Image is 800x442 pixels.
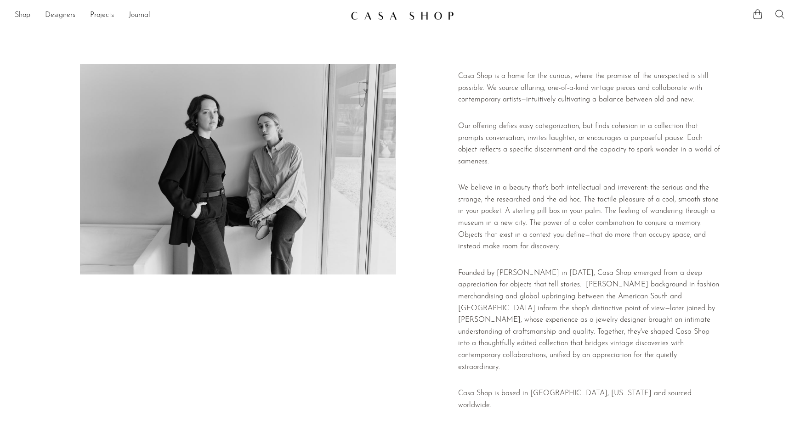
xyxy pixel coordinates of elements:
[15,8,343,23] ul: NEW HEADER MENU
[458,71,720,106] p: Casa Shop is a home for the curious, where the promise of the unexpected is still possible. We so...
[458,388,720,411] p: Casa Shop is based in [GEOGRAPHIC_DATA], [US_STATE] and sourced worldwide.
[458,121,720,168] p: Our offering defies easy categorization, but finds cohesion in a collection that prompts conversa...
[15,8,343,23] nav: Desktop navigation
[129,10,150,22] a: Journal
[458,182,720,253] p: We believe in a beauty that's both intellectual and irreverent: the serious and the strange, the ...
[90,10,114,22] a: Projects
[458,268,720,373] p: Founded by [PERSON_NAME] in [DATE], Casa Shop emerged from a deep appreciation for objects that t...
[45,10,75,22] a: Designers
[15,10,30,22] a: Shop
